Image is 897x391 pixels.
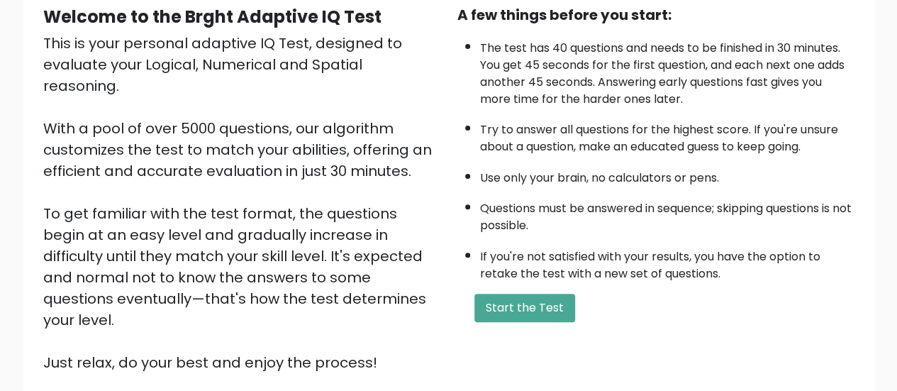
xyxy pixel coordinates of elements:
[474,294,575,322] button: Start the Test
[480,33,854,108] li: The test has 40 questions and needs to be finished in 30 minutes. You get 45 seconds for the firs...
[43,33,440,373] div: This is your personal adaptive IQ Test, designed to evaluate your Logical, Numerical and Spatial ...
[480,241,854,282] li: If you're not satisfied with your results, you have the option to retake the test with a new set ...
[480,193,854,234] li: Questions must be answered in sequence; skipping questions is not possible.
[457,4,854,26] div: A few things before you start:
[480,163,854,187] li: Use only your brain, no calculators or pens.
[43,5,381,28] b: Welcome to the Brght Adaptive IQ Test
[480,114,854,155] li: Try to answer all questions for the highest score. If you're unsure about a question, make an edu...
